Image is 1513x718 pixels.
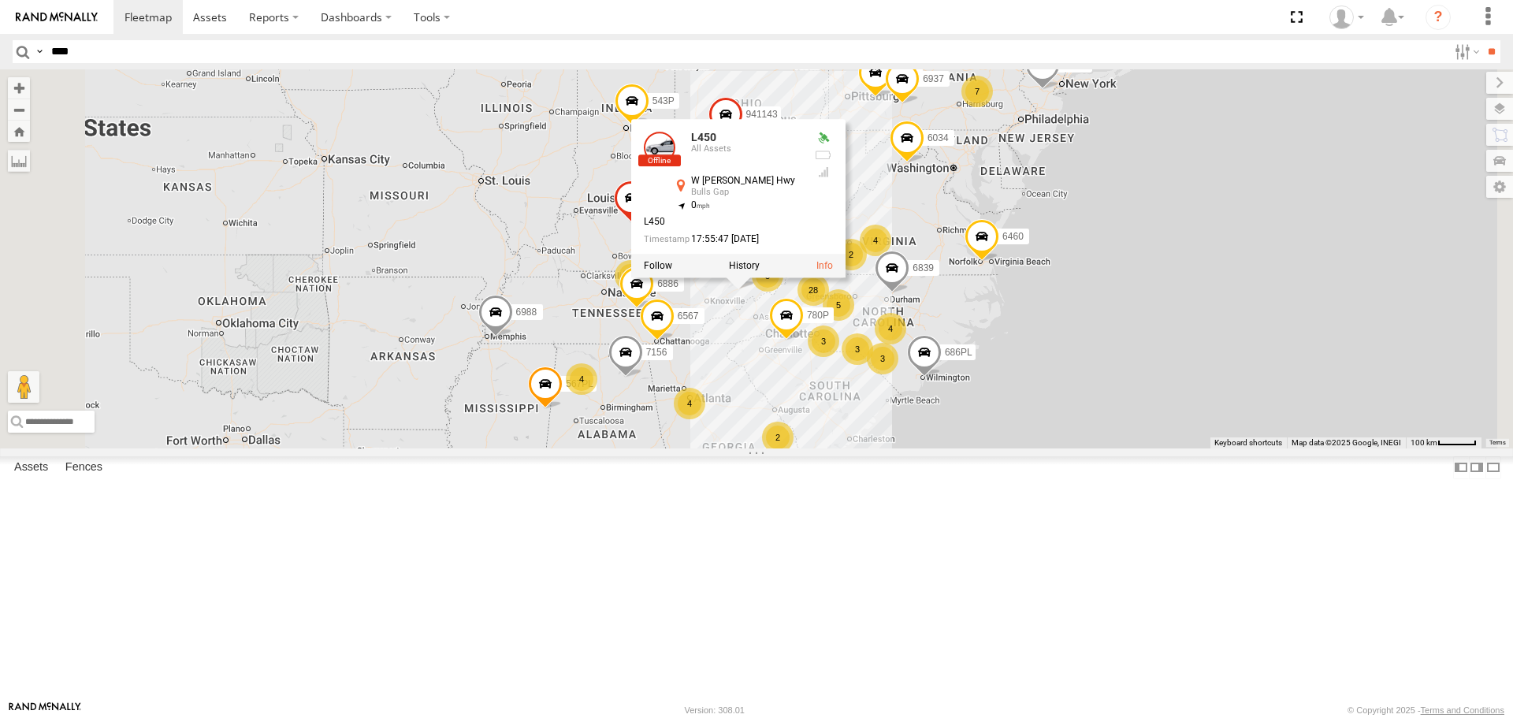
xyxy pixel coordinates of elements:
[1486,176,1513,198] label: Map Settings
[1469,456,1485,479] label: Dock Summary Table to the Right
[814,132,833,145] div: Valid GPS Fix
[867,343,898,374] div: 3
[1002,231,1024,242] span: 6460
[9,702,81,718] a: Visit our Website
[58,457,110,479] label: Fences
[860,225,891,256] div: 4
[1214,437,1282,448] button: Keyboard shortcuts
[1324,6,1370,29] div: Brandy Byrd
[729,261,760,272] label: View Asset History
[678,311,699,322] span: 6567
[644,218,801,228] div: L450
[8,150,30,172] label: Measure
[646,347,667,358] span: 7156
[8,121,30,142] button: Zoom Home
[1411,438,1437,447] span: 100 km
[814,149,833,162] div: No battery health information received from this device.
[644,132,675,164] a: View Asset Details
[807,310,829,321] span: 780P
[1448,40,1482,63] label: Search Filter Options
[644,261,672,272] label: Realtime tracking of Asset
[961,76,993,107] div: 7
[8,371,39,403] button: Drag Pegman onto the map to open Street View
[691,132,716,144] a: L450
[691,200,711,211] span: 0
[913,262,934,273] span: 6839
[516,307,537,318] span: 6988
[1406,437,1481,448] button: Map Scale: 100 km per 46 pixels
[566,363,597,395] div: 4
[808,326,839,357] div: 3
[1485,456,1501,479] label: Hide Summary Table
[816,261,833,272] a: View Asset Details
[1426,5,1451,30] i: ?
[615,260,646,292] div: 2
[8,77,30,99] button: Zoom in
[691,177,801,187] div: W [PERSON_NAME] Hwy
[762,422,794,453] div: 2
[674,388,705,419] div: 4
[685,705,745,715] div: Version: 308.01
[945,348,972,359] span: 686PL
[875,313,906,344] div: 4
[8,99,30,121] button: Zoom out
[691,188,801,198] div: Bulls Gap
[842,333,873,365] div: 3
[657,279,678,290] span: 6886
[33,40,46,63] label: Search Query
[16,12,98,23] img: rand-logo.svg
[797,274,829,306] div: 28
[823,289,854,321] div: 5
[1292,438,1401,447] span: Map data ©2025 Google, INEGI
[835,239,867,270] div: 2
[652,95,675,106] span: 543P
[6,457,56,479] label: Assets
[928,132,949,143] span: 6034
[1489,439,1506,445] a: Terms (opens in new tab)
[1453,456,1469,479] label: Dock Summary Table to the Left
[1421,705,1504,715] a: Terms and Conditions
[746,110,778,121] span: 941143
[691,144,801,154] div: All Assets
[923,73,944,84] span: 6937
[1348,705,1504,715] div: © Copyright 2025 -
[814,166,833,179] div: Last Event GSM Signal Strength
[644,234,801,244] div: Date/time of location update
